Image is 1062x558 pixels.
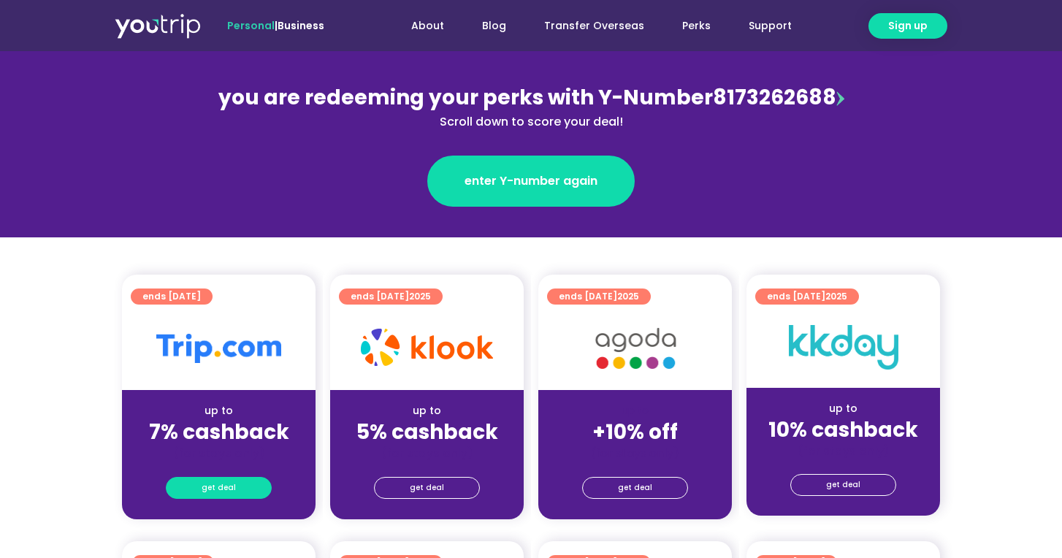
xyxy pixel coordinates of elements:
strong: 7% cashback [149,418,289,446]
span: ends [DATE] [767,288,847,305]
nav: Menu [364,12,811,39]
strong: 10% cashback [768,416,918,444]
div: up to [758,401,928,416]
a: Business [278,18,324,33]
div: Scroll down to score your deal! [214,113,848,131]
span: up to [622,403,649,418]
span: 2025 [617,290,639,302]
a: enter Y-number again [427,156,635,207]
a: ends [DATE]2025 [339,288,443,305]
span: Sign up [888,18,928,34]
span: get deal [826,475,860,495]
a: get deal [374,477,480,499]
span: ends [DATE] [559,288,639,305]
a: ends [DATE] [131,288,213,305]
div: up to [342,403,512,418]
span: get deal [410,478,444,498]
a: Sign up [868,13,947,39]
a: get deal [790,474,896,496]
span: ends [DATE] [351,288,431,305]
div: 8173262688 [214,83,848,131]
span: 2025 [409,290,431,302]
span: get deal [618,478,652,498]
div: (for stays only) [342,446,512,461]
span: | [227,18,324,33]
span: you are redeeming your perks with Y-Number [218,83,713,112]
a: Blog [463,12,525,39]
span: Personal [227,18,275,33]
a: Transfer Overseas [525,12,663,39]
a: ends [DATE]2025 [755,288,859,305]
a: get deal [166,477,272,499]
a: get deal [582,477,688,499]
a: About [392,12,463,39]
div: (for stays only) [758,443,928,459]
a: ends [DATE]2025 [547,288,651,305]
div: up to [134,403,304,418]
div: (for stays only) [134,446,304,461]
span: 2025 [825,290,847,302]
a: Perks [663,12,730,39]
span: get deal [202,478,236,498]
div: (for stays only) [550,446,720,461]
span: enter Y-number again [465,172,597,190]
strong: 5% cashback [356,418,498,446]
a: Support [730,12,811,39]
strong: +10% off [592,418,678,446]
span: ends [DATE] [142,288,201,305]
